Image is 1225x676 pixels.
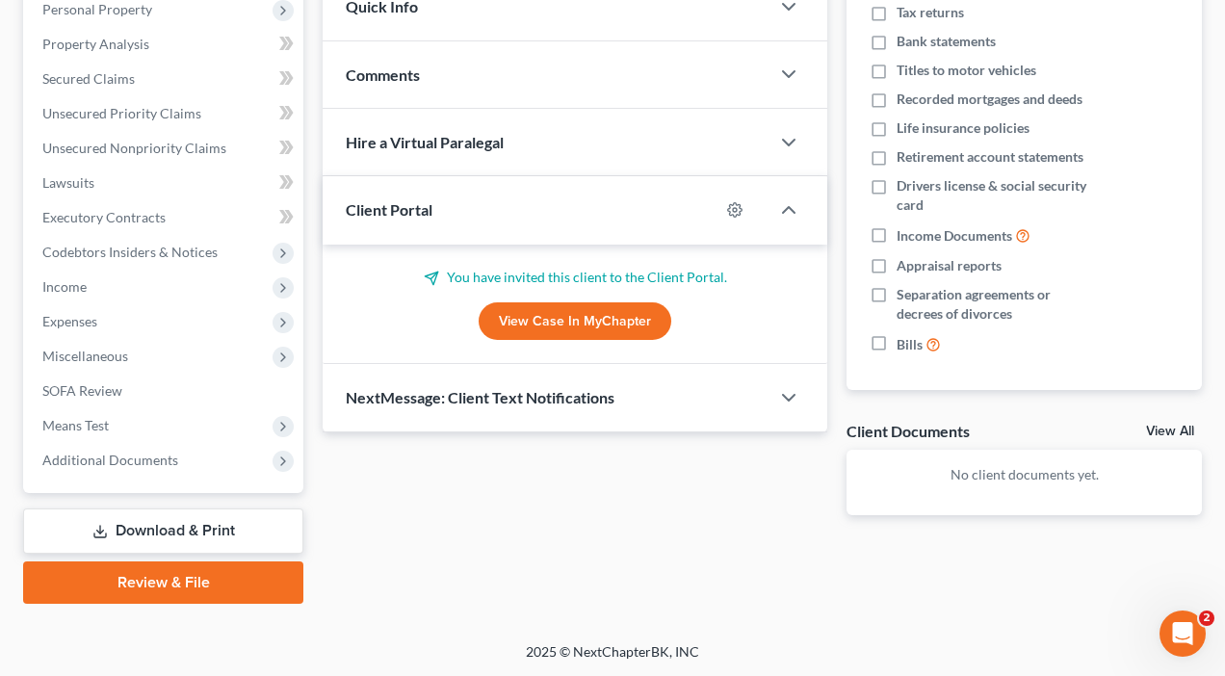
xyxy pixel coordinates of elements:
[42,105,201,121] span: Unsecured Priority Claims
[1199,611,1214,626] span: 2
[42,417,109,433] span: Means Test
[897,61,1036,80] span: Titles to motor vehicles
[1146,425,1194,438] a: View All
[897,118,1030,138] span: Life insurance policies
[897,90,1082,109] span: Recorded mortgages and deeds
[27,96,303,131] a: Unsecured Priority Claims
[897,226,1012,246] span: Income Documents
[42,209,166,225] span: Executory Contracts
[23,561,303,604] a: Review & File
[897,176,1097,215] span: Drivers license & social security card
[479,302,671,341] a: View Case in MyChapter
[346,268,804,287] p: You have invited this client to the Client Portal.
[847,421,970,441] div: Client Documents
[42,36,149,52] span: Property Analysis
[346,65,420,84] span: Comments
[346,200,432,219] span: Client Portal
[27,200,303,235] a: Executory Contracts
[27,62,303,96] a: Secured Claims
[897,3,964,22] span: Tax returns
[897,335,923,354] span: Bills
[862,465,1186,484] p: No client documents yet.
[42,1,152,17] span: Personal Property
[897,285,1097,324] span: Separation agreements or decrees of divorces
[42,452,178,468] span: Additional Documents
[897,256,1002,275] span: Appraisal reports
[346,133,504,151] span: Hire a Virtual Paralegal
[27,166,303,200] a: Lawsuits
[42,174,94,191] span: Lawsuits
[42,313,97,329] span: Expenses
[42,348,128,364] span: Miscellaneous
[27,131,303,166] a: Unsecured Nonpriority Claims
[42,278,87,295] span: Income
[42,382,122,399] span: SOFA Review
[27,374,303,408] a: SOFA Review
[27,27,303,62] a: Property Analysis
[1160,611,1206,657] iframe: Intercom live chat
[42,244,218,260] span: Codebtors Insiders & Notices
[42,140,226,156] span: Unsecured Nonpriority Claims
[897,147,1083,167] span: Retirement account statements
[346,388,614,406] span: NextMessage: Client Text Notifications
[42,70,135,87] span: Secured Claims
[897,32,996,51] span: Bank statements
[23,508,303,554] a: Download & Print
